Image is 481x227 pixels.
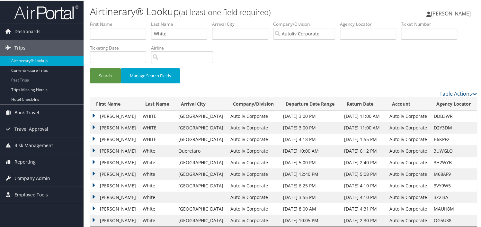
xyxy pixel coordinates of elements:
a: Table Actions [440,90,477,97]
th: Account: activate to sort column ascending [386,97,431,110]
span: Company Admin [14,170,50,186]
td: [PERSON_NAME] [90,145,139,156]
td: [PERSON_NAME] [90,156,139,168]
td: Autoliv Corporate [386,191,431,203]
td: Autoliv Corporate [386,110,431,121]
td: [DATE] 4:31 PM [341,203,386,214]
td: WHITE [139,110,175,121]
span: Trips [14,39,25,55]
td: Autoliv Corporate [386,145,431,156]
th: Last Name: activate to sort column ascending [139,97,175,110]
span: Risk Management [14,137,53,153]
span: [PERSON_NAME] [431,9,471,16]
td: Autoliv Corporate [227,191,280,203]
td: 3Z2I3A [431,191,477,203]
td: Autoliv Corporate [227,203,280,214]
td: [PERSON_NAME] [90,203,139,214]
td: Autoliv Corporate [227,110,280,121]
td: [DATE] 2:40 PM [341,156,386,168]
span: Book Travel [14,104,39,120]
td: Autoliv Corporate [227,145,280,156]
label: Company/Division [273,20,340,27]
td: Autoliv Corporate [386,156,431,168]
td: [DATE] 5:08 PM [341,168,386,179]
td: M68AF9 [431,168,477,179]
td: [PERSON_NAME] [90,168,139,179]
button: Search [90,68,121,83]
td: [DATE] 6:25 PM [280,179,341,191]
th: Company/Division [227,97,280,110]
td: [DATE] 1:55 PM [341,133,386,145]
td: 3UWGLQ [431,145,477,156]
td: White [139,168,175,179]
label: Arrival City [212,20,273,27]
td: WHITE [139,133,175,145]
td: [DATE] 4:10 PM [341,179,386,191]
label: Ticketing Date [90,44,151,51]
td: White [139,179,175,191]
td: [GEOGRAPHIC_DATA] [175,121,227,133]
td: [DATE] 3:00 PM [280,121,341,133]
td: Autoliv Corporate [227,121,280,133]
th: Arrival City: activate to sort column ascending [175,97,227,110]
td: [GEOGRAPHIC_DATA] [175,203,227,214]
td: Autoliv Corporate [227,168,280,179]
td: [DATE] 5:00 PM [280,156,341,168]
label: First Name [90,20,151,27]
td: [GEOGRAPHIC_DATA] [175,110,227,121]
td: DDB3WR [431,110,477,121]
td: [PERSON_NAME] [90,191,139,203]
td: [PERSON_NAME] [90,179,139,191]
h1: Airtinerary® Lookup [90,4,348,18]
td: [DATE] 3:00 PM [280,110,341,121]
td: White [139,191,175,203]
td: Autoliv Corporate [386,168,431,179]
td: White [139,203,175,214]
td: [PERSON_NAME] [90,110,139,121]
span: Dashboards [14,23,40,39]
th: Return Date: activate to sort column ascending [341,97,386,110]
th: Departure Date Range: activate to sort column ascending [280,97,341,110]
td: [PERSON_NAME] [90,214,139,226]
td: B6KPF2 [431,133,477,145]
td: [GEOGRAPHIC_DATA] [175,168,227,179]
label: Airline [151,44,218,51]
span: Employee Tools [14,186,48,202]
td: Queretaro [175,145,227,156]
td: [DATE] 8:00 AM [280,203,341,214]
td: [PERSON_NAME] [90,133,139,145]
td: [DATE] 6:12 PM [341,145,386,156]
td: [DATE] 12:40 PM [280,168,341,179]
td: OG5U38 [431,214,477,226]
label: Last Name [151,20,212,27]
td: [GEOGRAPHIC_DATA] [175,133,227,145]
td: 3H2WYB [431,156,477,168]
button: Manage Search Fields [121,68,180,83]
td: [DATE] 10:05 PM [280,214,341,226]
td: [DATE] 4:18 PM [280,133,341,145]
th: First Name: activate to sort column ascending [90,97,139,110]
a: [PERSON_NAME] [426,3,477,23]
td: White [139,214,175,226]
td: [DATE] 10:00 AM [280,145,341,156]
span: Travel Approval [14,120,48,137]
td: White [139,156,175,168]
td: Autoliv Corporate [227,214,280,226]
small: (at least one field required) [179,6,271,17]
td: [DATE] 4:10 PM [341,191,386,203]
td: [GEOGRAPHIC_DATA] [175,179,227,191]
td: [GEOGRAPHIC_DATA] [175,214,227,226]
td: Autoliv Corporate [386,121,431,133]
span: Reporting [14,153,36,169]
td: Autoliv Corporate [227,156,280,168]
td: Autoliv Corporate [386,179,431,191]
img: airportal-logo.png [14,4,78,19]
td: WHITE [139,121,175,133]
td: Autoliv Corporate [227,179,280,191]
td: Autoliv Corporate [386,214,431,226]
th: Agency Locator: activate to sort column ascending [431,97,477,110]
td: Autoliv Corporate [227,133,280,145]
td: [DATE] 11:00 AM [341,110,386,121]
td: [PERSON_NAME] [90,121,139,133]
td: [DATE] 3:55 PM [280,191,341,203]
